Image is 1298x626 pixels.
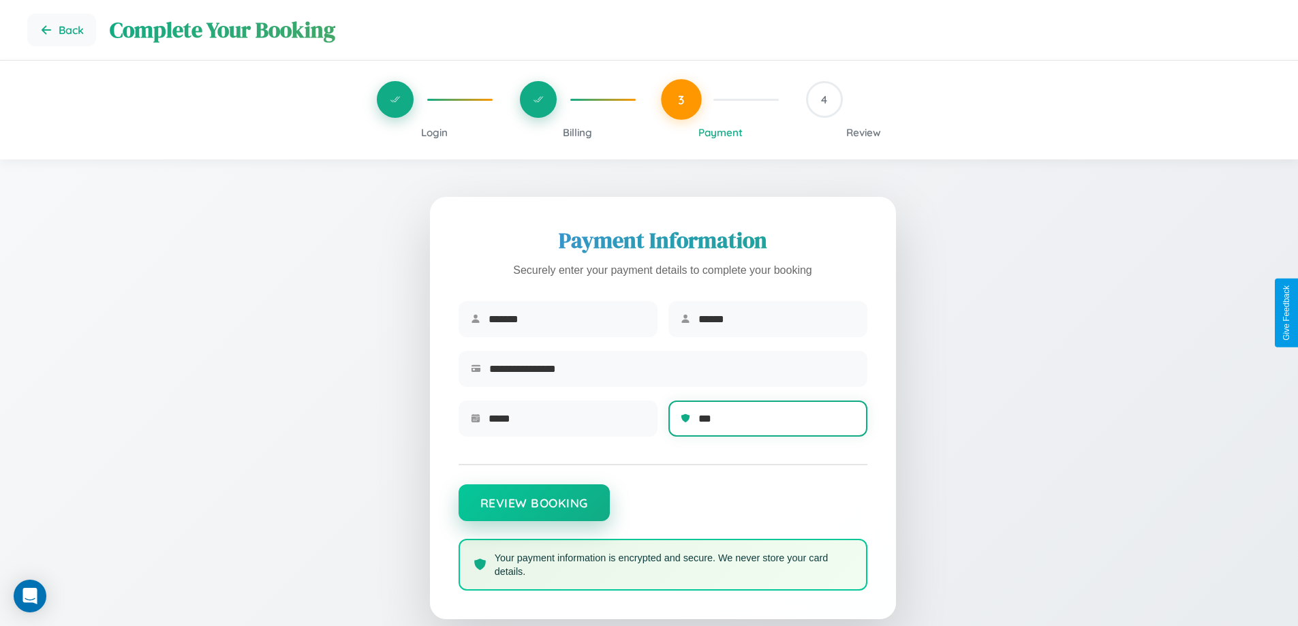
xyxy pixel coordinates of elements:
p: Securely enter your payment details to complete your booking [459,261,867,281]
h1: Complete Your Booking [110,15,1271,45]
span: Login [421,126,448,139]
button: Go back [27,14,96,46]
span: Billing [563,126,592,139]
p: Your payment information is encrypted and secure. We never store your card details. [495,551,852,578]
span: Review [846,126,881,139]
span: 3 [678,92,685,107]
h2: Payment Information [459,225,867,255]
div: Give Feedback [1282,285,1291,341]
span: Payment [698,126,743,139]
div: Open Intercom Messenger [14,580,46,612]
span: 4 [821,93,827,106]
button: Review Booking [459,484,610,521]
